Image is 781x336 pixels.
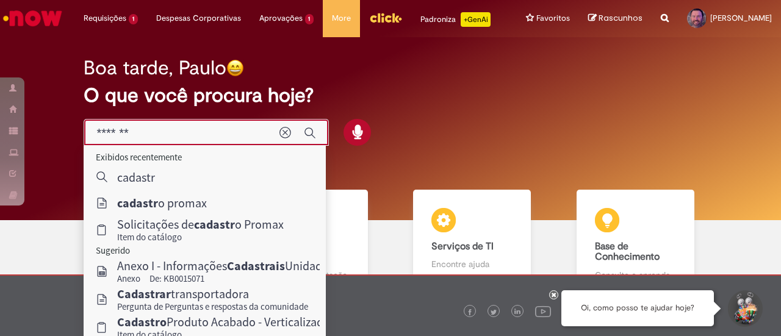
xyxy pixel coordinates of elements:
[129,14,138,24] span: 1
[595,269,676,281] p: Consulte e aprenda
[84,12,126,24] span: Requisições
[390,190,554,295] a: Serviços de TI Encontre ajuda
[84,85,697,106] h2: O que você procura hoje?
[420,12,491,27] div: Padroniza
[491,309,497,315] img: logo_footer_twitter.png
[156,12,241,24] span: Despesas Corporativas
[536,12,570,24] span: Favoritos
[554,190,718,295] a: Base de Conhecimento Consulte e aprenda
[226,59,244,77] img: happy-face.png
[514,309,520,316] img: logo_footer_linkedin.png
[561,290,714,326] div: Oi, como posso te ajudar hoje?
[726,290,763,327] button: Iniciar Conversa de Suporte
[64,190,228,295] a: Tirar dúvidas Tirar dúvidas com Lupi Assist e Gen Ai
[461,12,491,27] p: +GenAi
[595,240,660,263] b: Base de Conhecimento
[467,309,473,315] img: logo_footer_facebook.png
[535,303,551,319] img: logo_footer_youtube.png
[369,9,402,27] img: click_logo_yellow_360x200.png
[305,14,314,24] span: 1
[588,13,642,24] a: Rascunhos
[599,12,642,24] span: Rascunhos
[710,13,772,23] span: [PERSON_NAME]
[431,240,494,252] b: Serviços de TI
[84,57,226,79] h2: Boa tarde, Paulo
[259,12,303,24] span: Aprovações
[1,6,64,30] img: ServiceNow
[431,258,513,270] p: Encontre ajuda
[332,12,351,24] span: More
